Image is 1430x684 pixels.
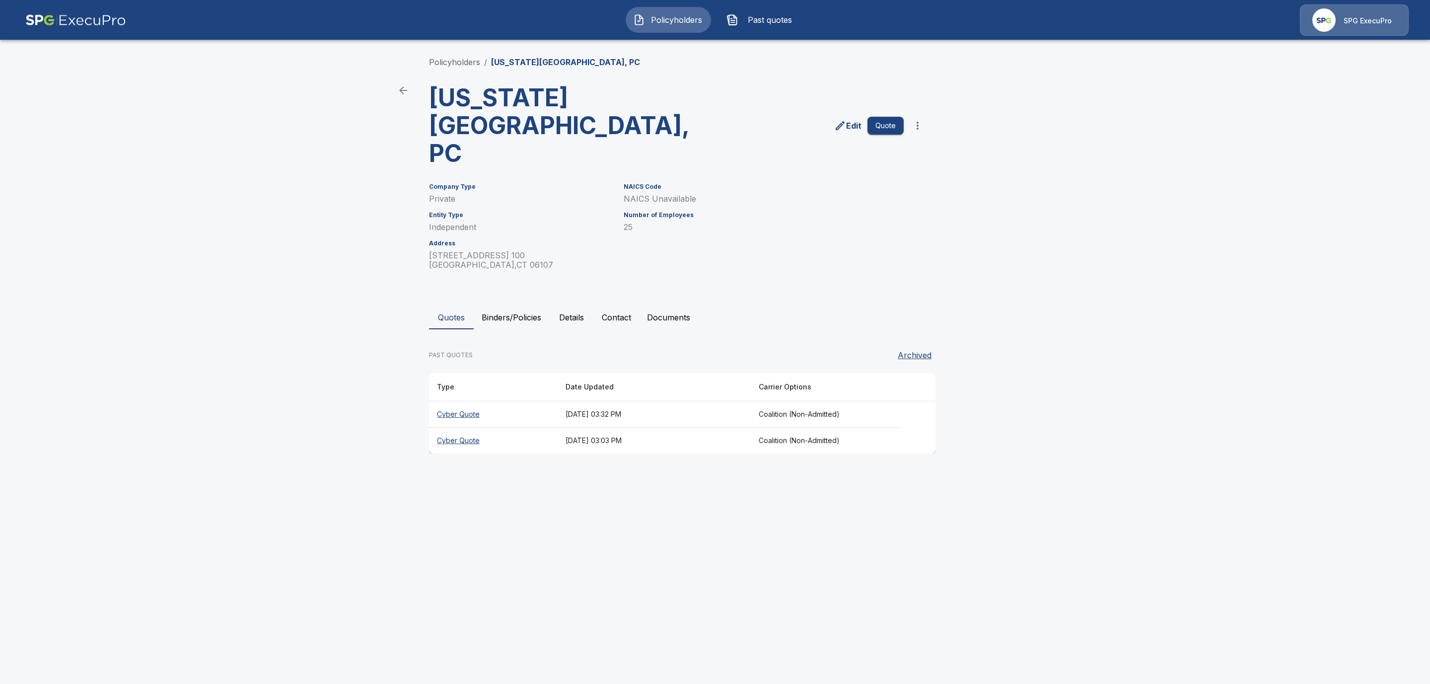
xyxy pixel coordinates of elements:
[742,14,797,26] span: Past quotes
[491,56,640,68] p: [US_STATE][GEOGRAPHIC_DATA], PC
[832,118,863,134] a: edit
[429,223,612,232] p: Independent
[429,57,480,67] a: Policyholders
[429,373,935,454] table: responsive table
[429,305,474,329] button: Quotes
[429,428,558,454] th: Cyber Quote
[429,183,612,190] h6: Company Type
[429,84,674,167] h3: [US_STATE][GEOGRAPHIC_DATA], PC
[908,116,928,136] button: more
[484,56,487,68] li: /
[429,56,640,68] nav: breadcrumb
[751,428,901,454] th: Coalition (Non-Admitted)
[751,401,901,428] th: Coalition (Non-Admitted)
[474,305,549,329] button: Binders/Policies
[719,7,804,33] button: Past quotes IconPast quotes
[429,194,612,204] p: Private
[1344,16,1392,26] p: SPG ExecuPro
[429,212,612,219] h6: Entity Type
[624,194,904,204] p: NAICS Unavailable
[429,401,558,428] th: Cyber Quote
[626,7,711,33] button: Policyholders IconPolicyholders
[393,80,413,100] a: back
[25,4,126,36] img: AA Logo
[624,212,904,219] h6: Number of Employees
[429,351,473,360] p: PAST QUOTES
[649,14,704,26] span: Policyholders
[429,373,558,401] th: Type
[751,373,901,401] th: Carrier Options
[429,305,1001,329] div: policyholder tabs
[594,305,639,329] button: Contact
[846,120,861,132] p: Edit
[633,14,645,26] img: Policyholders Icon
[549,305,594,329] button: Details
[726,14,738,26] img: Past quotes Icon
[624,223,904,232] p: 25
[867,117,904,135] button: Quote
[624,183,904,190] h6: NAICS Code
[639,305,698,329] button: Documents
[558,373,751,401] th: Date Updated
[558,428,751,454] th: [DATE] 03:03 PM
[1300,4,1409,36] a: Agency IconSPG ExecuPro
[429,240,612,247] h6: Address
[1312,8,1336,32] img: Agency Icon
[558,401,751,428] th: [DATE] 03:32 PM
[894,345,935,365] button: Archived
[429,251,612,270] p: [STREET_ADDRESS] 100 [GEOGRAPHIC_DATA] , CT 06107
